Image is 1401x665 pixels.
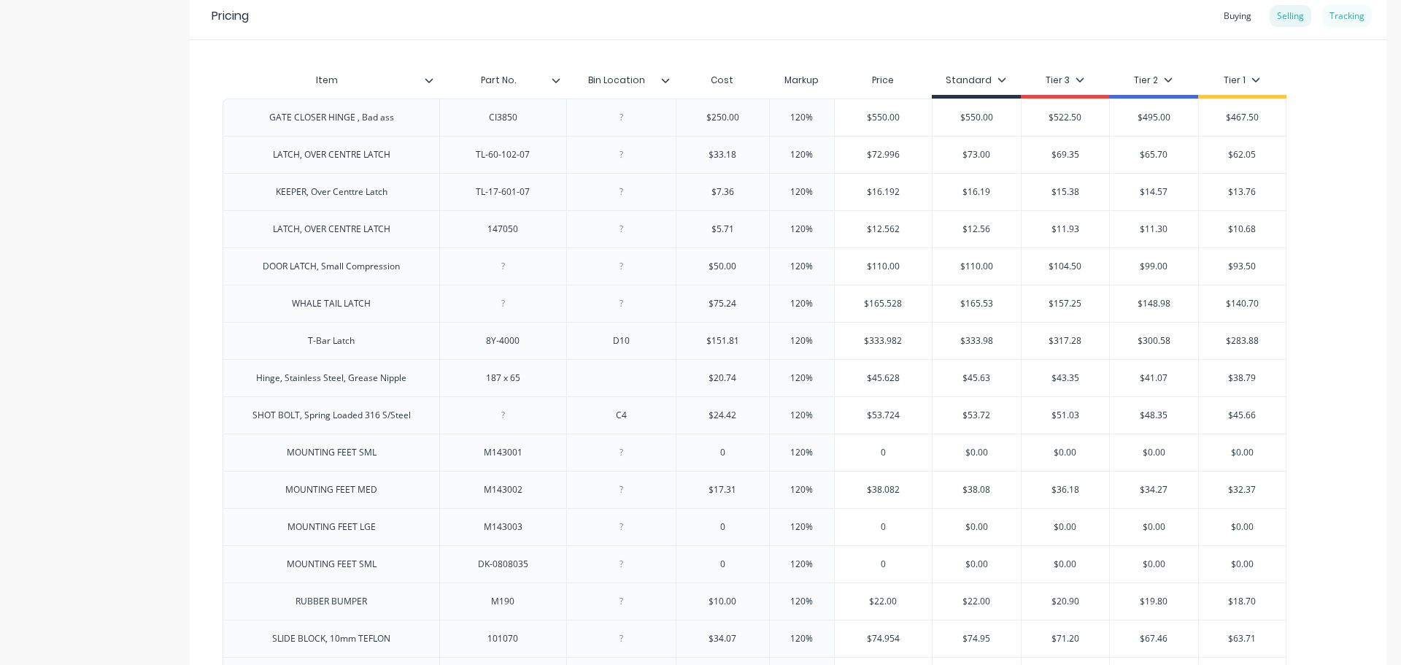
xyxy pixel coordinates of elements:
div: Item [223,62,431,99]
div: $140.70 [1199,285,1286,322]
div: $110.00 [933,248,1021,285]
div: $32.37 [1199,472,1286,508]
div: 120% [765,472,838,508]
div: MOUNTING FEET LGE [276,518,387,537]
div: 120% [765,323,838,359]
div: 187 x 65 [466,369,539,388]
div: M143003 [466,518,539,537]
div: RUBBER BUMPERM190$10.00120%$22.00$22.00$20.90$19.80$18.70 [223,583,1286,620]
div: 120% [765,620,838,657]
div: 0 [835,546,933,583]
div: $12.56 [933,211,1021,247]
div: LATCH, OVER CENTRE LATCH [261,145,402,164]
div: $0.00 [1022,434,1110,471]
div: $51.03 [1022,397,1110,434]
div: $165.528 [835,285,933,322]
div: $24.42 [676,397,769,434]
div: RUBBER BUMPER [284,592,379,611]
div: Tier 1 [1224,74,1260,87]
div: 120% [765,211,838,247]
div: $33.18 [676,137,769,173]
div: 0 [835,509,933,545]
div: Hinge, Stainless Steel, Grease Nipple [244,369,418,388]
div: GATE CLOSER HINGE , Bad assCI3850$250.00120%$550.00$550.00$522.50$495.00$467.50 [223,99,1286,136]
div: $34.27 [1110,472,1198,508]
div: $11.30 [1110,211,1198,247]
div: $41.07 [1110,360,1198,396]
div: Pricing [212,7,249,25]
div: $5.71 [676,211,769,247]
div: Price [834,66,933,95]
div: $75.24 [676,285,769,322]
div: GATE CLOSER HINGE , Bad ass [258,108,406,127]
div: $550.00 [933,99,1021,136]
div: $0.00 [933,509,1021,545]
div: MOUNTING FEET SMLDK-08080350120%0$0.00$0.00$0.00$0.00 [223,545,1286,583]
div: $333.982 [835,323,933,359]
div: 120% [765,397,838,434]
div: $283.88 [1199,323,1286,359]
div: MOUNTING FEET SMLM1430010120%0$0.00$0.00$0.00$0.00 [223,434,1286,471]
div: DOOR LATCH, Small Compression$50.00120%$110.00$110.00$104.50$99.00$93.50 [223,247,1286,285]
div: T-Bar Latch8Y-4000D10$151.81120%$333.982$333.98$317.28$300.58$283.88 [223,322,1286,359]
div: $522.50 [1022,99,1110,136]
div: 120% [765,360,838,396]
div: Part No. [439,66,566,95]
div: D10 [584,331,657,350]
div: $333.98 [933,323,1021,359]
div: SHOT BOLT, Spring Loaded 316 S/SteelC4$24.42120%$53.724$53.72$51.03$48.35$45.66 [223,396,1286,434]
div: $0.00 [933,546,1021,583]
div: $17.31 [676,472,769,508]
div: Tier 2 [1134,74,1173,87]
div: $15.38 [1022,174,1110,210]
div: 120% [765,509,838,545]
div: LATCH, OVER CENTRE LATCH [261,220,402,239]
div: LATCH, OVER CENTRE LATCH147050$5.71120%$12.562$12.56$11.93$11.30$10.68 [223,210,1286,247]
div: DK-0808035 [466,555,540,574]
div: $62.05 [1199,137,1286,173]
div: 120% [765,285,838,322]
div: $99.00 [1110,248,1198,285]
div: $0.00 [1199,546,1286,583]
div: Selling [1270,5,1311,27]
div: $53.72 [933,397,1021,434]
div: Tier 3 [1046,74,1084,87]
div: $250.00 [676,99,769,136]
div: $0.00 [1199,434,1286,471]
div: $0.00 [1110,509,1198,545]
div: SLIDE BLOCK, 10mm TEFLON [260,629,402,648]
div: CI3850 [466,108,539,127]
div: 147050 [466,220,539,239]
div: Part No. [439,62,557,99]
div: $16.19 [933,174,1021,210]
div: $0.00 [1022,509,1110,545]
div: TL-60-102-07 [464,145,541,164]
div: $73.00 [933,137,1021,173]
div: $157.25 [1022,285,1110,322]
div: Tracking [1322,5,1372,27]
div: 120% [765,583,838,620]
div: $20.90 [1022,583,1110,620]
div: $71.20 [1022,620,1110,657]
div: $0.00 [1110,546,1198,583]
div: MOUNTING FEET LGEM1430030120%0$0.00$0.00$0.00$0.00 [223,508,1286,545]
div: 0 [835,434,933,471]
div: $104.50 [1022,248,1110,285]
div: DOOR LATCH, Small Compression [251,257,412,276]
div: Item [223,66,439,95]
div: $495.00 [1110,99,1198,136]
div: $317.28 [1022,323,1110,359]
div: $18.70 [1199,583,1286,620]
div: $74.95 [933,620,1021,657]
div: $22.00 [933,583,1021,620]
div: MOUNTING FEET SML [275,443,388,462]
div: $467.50 [1199,99,1286,136]
div: $13.76 [1199,174,1286,210]
div: $20.74 [676,360,769,396]
div: Standard [946,74,1006,87]
div: Buying [1216,5,1259,27]
div: 101070 [466,629,539,648]
div: SLIDE BLOCK, 10mm TEFLON101070$34.07120%$74.954$74.95$71.20$67.46$63.71 [223,620,1286,657]
div: $148.98 [1110,285,1198,322]
div: $65.70 [1110,137,1198,173]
